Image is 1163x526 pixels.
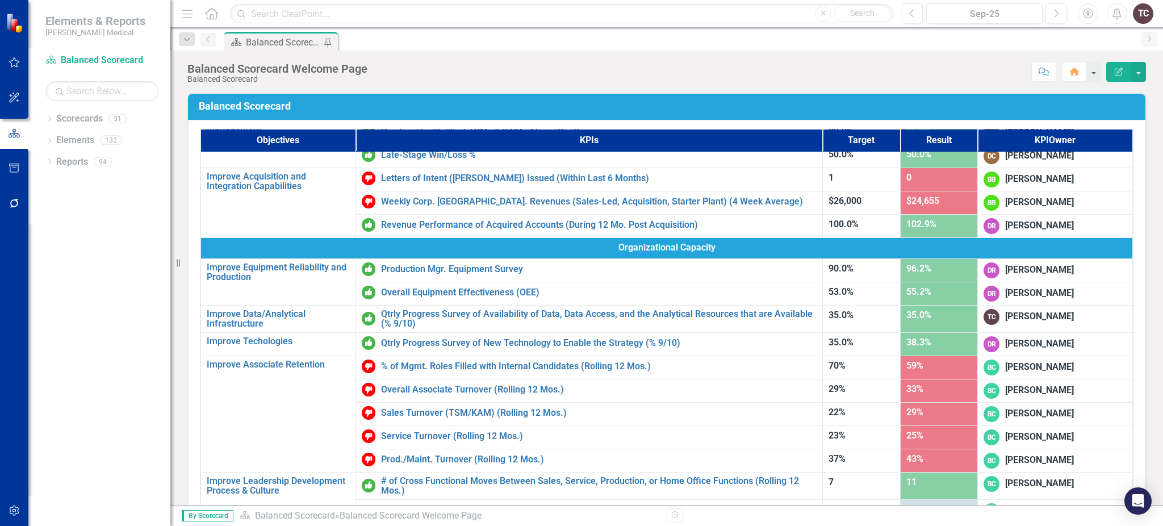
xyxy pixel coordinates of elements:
td: Double-Click to Edit [978,214,1133,237]
a: Overall Equipment Effectiveness (OEE) [381,287,817,298]
span: 11 [906,477,917,487]
input: Search Below... [45,81,159,101]
td: Double-Click to Edit Right Click for Context Menu [200,168,355,237]
a: Improve Acquisition and Integration Capabilities [207,172,350,191]
div: DR [984,336,999,352]
span: 59% [906,360,923,371]
div: 132 [100,136,122,145]
td: Double-Click to Edit [978,472,1133,499]
span: 7 [829,477,834,487]
span: 43% [906,453,923,464]
td: Double-Click to Edit [978,500,1133,524]
div: [PERSON_NAME] [1005,477,1074,490]
span: 1 [829,172,834,183]
img: On or Above Target [362,218,375,232]
div: [PERSON_NAME] [1005,337,1074,350]
span: Elements & Reports [45,14,145,28]
img: Below Target [362,383,375,396]
td: Double-Click to Edit Right Click for Context Menu [355,214,823,237]
div: BB [984,195,999,211]
div: [PERSON_NAME] [1005,264,1074,277]
span: 29% [906,407,923,418]
span: 96.2% [906,263,931,274]
span: 25% [906,430,923,441]
img: ClearPoint Strategy [6,12,26,33]
a: Improve Associate Retention [207,360,350,370]
img: Below Target [362,429,375,443]
div: BC [984,383,999,399]
a: Prod./Maint. Turnover (Rolling 12 Mos.) [381,454,817,465]
div: 94 [94,157,112,166]
td: Double-Click to Edit Right Click for Context Menu [355,402,823,425]
div: [PERSON_NAME] [1005,505,1074,518]
div: TC [984,309,999,325]
span: 53.0% [829,286,854,297]
span: 55.2% [906,286,931,297]
span: 29% [829,383,846,394]
td: Double-Click to Edit Right Click for Context Menu [355,356,823,379]
span: 50.0% [829,149,854,160]
img: Below Target [362,453,375,466]
td: Double-Click to Edit Right Click for Context Menu [355,282,823,305]
span: 22% [829,407,846,418]
td: Double-Click to Edit [978,402,1133,425]
a: Production Mgr. Equipment Survey [381,264,817,274]
img: On or Above Target [362,312,375,325]
span: Search [850,9,875,18]
div: BC [984,429,999,445]
div: Balanced Scorecard [187,75,367,84]
div: [PERSON_NAME] [1005,361,1074,374]
span: 0 [906,172,911,183]
a: Balanced Scorecard [255,510,335,521]
td: Double-Click to Edit Right Click for Context Menu [355,449,823,472]
div: [PERSON_NAME] [1005,173,1074,186]
img: Below Target [362,195,375,208]
span: 70% [829,360,846,371]
img: Below Target [362,172,375,185]
span: 100.0% [829,219,859,229]
td: Double-Click to Edit [978,282,1133,305]
span: 50.0% [906,149,931,160]
div: [PERSON_NAME] [1005,287,1074,300]
div: BC [984,476,999,492]
a: Elements [56,134,94,147]
img: On or Above Target [362,479,375,492]
span: $24,655 [906,195,939,206]
a: Improve Leadership Development Process & Culture [207,476,350,496]
a: Balanced Scorecard [45,54,159,67]
img: Not Defined [362,503,375,517]
div: DR [984,262,999,278]
td: Double-Click to Edit [978,356,1133,379]
div: [PERSON_NAME] [1005,149,1074,162]
input: Search ClearPoint... [230,4,893,24]
img: Below Target [362,360,375,373]
h3: Balanced Scorecard [199,101,1139,112]
div: Balanced Scorecard Welcome Page [246,35,321,49]
a: Overall Associate Turnover (Rolling 12 Mos.) [381,385,817,395]
span: 38.3% [906,337,931,348]
a: Late-Stage Win/Loss % [381,150,817,160]
td: Double-Click to Edit Right Click for Context Menu [355,191,823,214]
div: 51 [108,114,127,124]
button: TC [1133,3,1153,24]
td: Double-Click to Edit [978,258,1133,282]
div: BC [984,406,999,422]
td: Double-Click to Edit Right Click for Context Menu [200,472,355,523]
a: Letters of Intent ([PERSON_NAME]) Issued (Within Last 6 Months) [381,173,817,183]
div: Balanced Scorecard Welcome Page [340,510,482,521]
div: BC [984,453,999,469]
img: On or Above Target [362,262,375,276]
a: # of Cross Functional Moves Between Sales, Service, Production, or Home Office Functions (Rolling... [381,476,817,496]
td: Double-Click to Edit Right Click for Context Menu [200,258,355,305]
div: DR [984,218,999,234]
div: BC [984,360,999,375]
span: By Scorecard [182,510,233,521]
img: On or Above Target [362,336,375,350]
span: Organizational Capacity [207,241,1127,254]
div: » [239,510,658,523]
a: Revenue Performance of Acquired Accounts (During 12 Mo. Post Acquisition) [381,220,817,230]
div: Balanced Scorecard Welcome Page [187,62,367,75]
span: 102.9% [906,219,936,229]
div: BB [984,172,999,187]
